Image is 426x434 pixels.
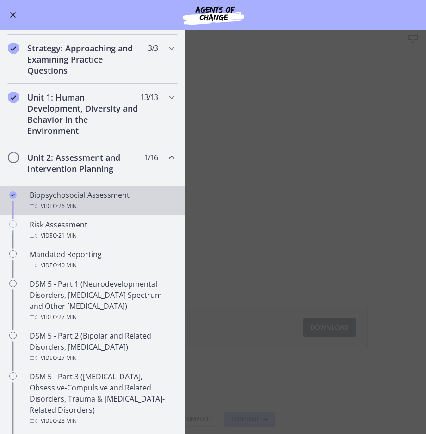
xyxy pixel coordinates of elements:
div: Video [30,230,174,241]
div: DSM 5 - Part 1 (Neurodevelopmental Disorders, [MEDICAL_DATA] Spectrum and Other [MEDICAL_DATA]) [30,278,174,323]
div: Video [30,312,174,323]
span: 3 / 3 [148,43,158,54]
div: DSM 5 - Part 2 (Bipolar and Related Disorders, [MEDICAL_DATA]) [30,330,174,364]
h2: Unit 1: Human Development, Diversity and Behavior in the Environment [27,92,140,136]
div: DSM 5 - Part 3 ([MEDICAL_DATA], Obsessive-Compulsive and Related Disorders, Trauma & [MEDICAL_DAT... [30,371,174,427]
i: Completed [8,43,19,54]
span: · 21 min [57,230,77,241]
h2: Strategy: Approaching and Examining Practice Questions [27,43,140,76]
img: Agents of Change [158,4,269,26]
i: Completed [8,92,19,103]
span: · 40 min [57,260,77,271]
div: Biopsychosocial Assessment [30,189,174,212]
div: Video [30,260,174,271]
button: Enable menu [7,9,19,20]
div: Video [30,201,174,212]
span: · 28 min [57,415,77,427]
div: Risk Assessment [30,219,174,241]
h2: Unit 2: Assessment and Intervention Planning [27,152,140,174]
span: · 27 min [57,312,77,323]
span: 13 / 13 [141,92,158,103]
span: 1 / 16 [144,152,158,163]
span: · 27 min [57,352,77,364]
div: Video [30,415,174,427]
span: · 26 min [57,201,77,212]
div: Video [30,352,174,364]
i: Completed [9,191,17,199]
div: Mandated Reporting [30,249,174,271]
